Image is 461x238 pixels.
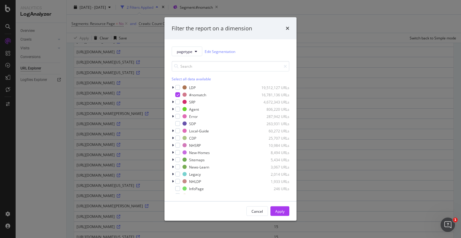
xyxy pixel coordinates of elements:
div: 22 URLs [260,193,289,198]
div: 263,931 URLs [260,121,289,126]
button: pagetype [172,47,202,56]
div: #nomatch [189,92,206,97]
div: NHLDP [189,179,201,184]
div: 60,272 URLs [260,128,289,133]
div: NHSRP [189,143,201,148]
button: Cancel [246,206,268,216]
div: 25,707 URLs [260,135,289,141]
div: 246 URLs [260,186,289,191]
div: Sitemaps [189,157,205,162]
span: pagetype [177,49,192,54]
div: Legacy [189,172,201,177]
div: modal [164,17,297,221]
div: times [286,24,289,32]
div: 16,781,136 URLs [260,92,289,97]
div: SDP [189,121,196,126]
input: Search [172,61,289,72]
div: 287,942 URLs [260,114,289,119]
button: Apply [270,206,289,216]
span: 1 [453,218,458,222]
div: InfoPage [189,186,204,191]
div: LDP [189,85,196,90]
div: Cancel [252,209,263,214]
div: Select all data available [172,76,289,82]
div: SRP [189,99,195,104]
div: 4,672,343 URLs [260,99,289,104]
div: 2,014 URLs [260,172,289,177]
div: Local-Guide [189,128,209,133]
div: POI_Deprecated [189,193,216,198]
div: 10,984 URLs [260,143,289,148]
div: Apply [275,209,285,214]
div: Agent [189,107,199,112]
div: 1,933 URLs [260,179,289,184]
div: Filter the report on a dimension [172,24,252,32]
div: 3,067 URLs [260,164,289,169]
div: 5,434 URLs [260,157,289,162]
iframe: Intercom live chat [441,218,455,232]
div: 19,512,127 URLs [260,85,289,90]
div: Error [189,114,198,119]
div: News-Learn [189,164,209,169]
div: 806,220 URLs [260,107,289,112]
div: CDP [189,135,196,141]
div: New-Homes [189,150,210,155]
a: Edit Segmentation [205,48,235,54]
div: 8,494 URLs [260,150,289,155]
